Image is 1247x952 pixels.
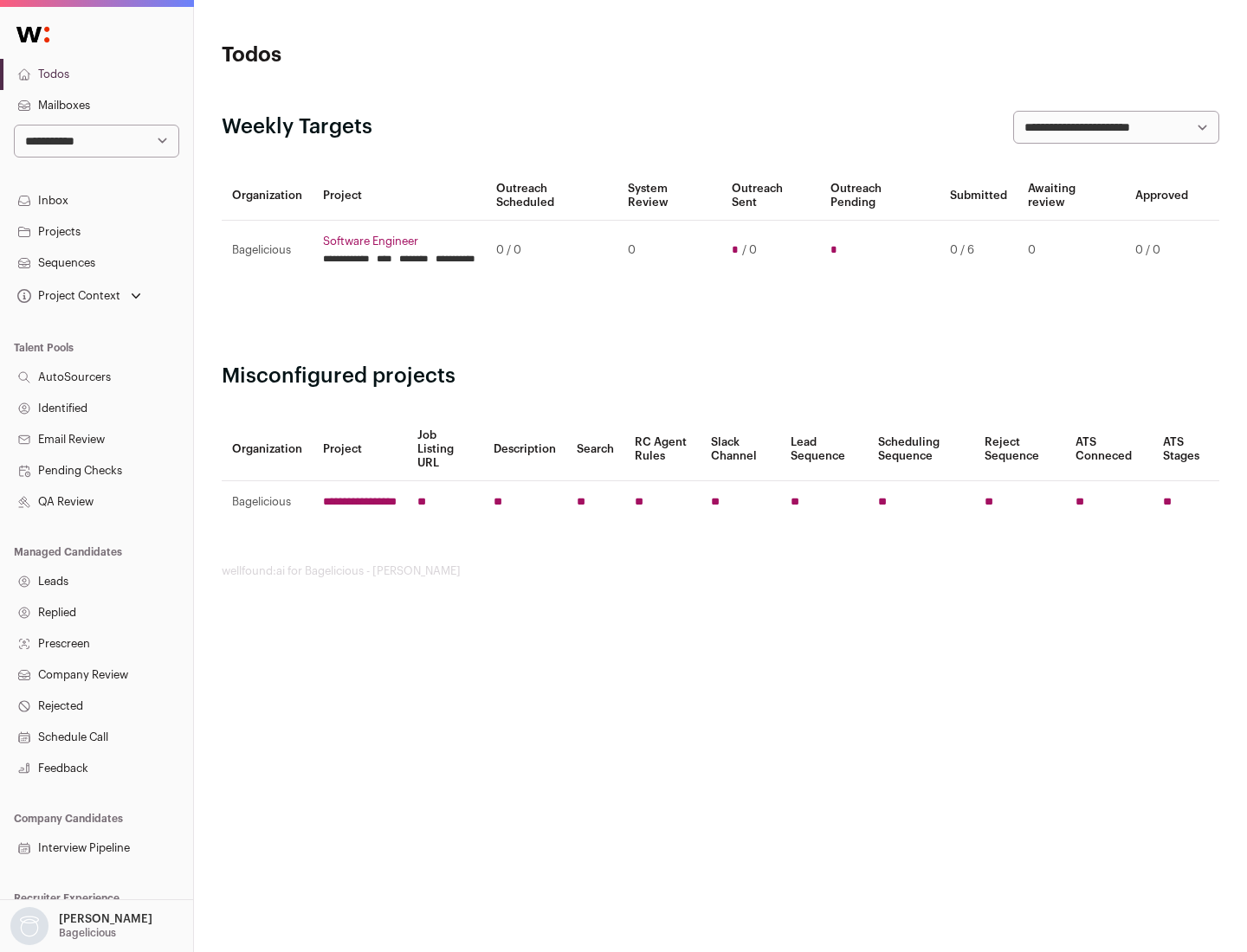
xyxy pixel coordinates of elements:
[14,284,145,308] button: Open dropdown
[14,289,120,303] div: Project Context
[7,17,59,52] img: Wellfound
[721,171,821,221] th: Outreach Sent
[59,926,116,940] p: Bagelicious
[701,418,780,481] th: Slack Channel
[486,221,617,280] td: 0 / 0
[222,221,313,280] td: Bagelicious
[780,418,868,481] th: Lead Sequence
[624,418,700,481] th: RC Agent Rules
[407,418,483,481] th: Job Listing URL
[59,912,152,926] p: [PERSON_NAME]
[742,243,757,257] span: / 0
[1065,418,1152,481] th: ATS Conneced
[313,418,407,481] th: Project
[566,418,624,481] th: Search
[7,907,156,945] button: Open dropdown
[222,481,313,524] td: Bagelicious
[222,42,554,69] h1: Todos
[1018,171,1125,221] th: Awaiting review
[483,418,566,481] th: Description
[820,171,939,221] th: Outreach Pending
[313,171,486,221] th: Project
[940,221,1018,280] td: 0 / 6
[10,907,48,945] img: nopic.png
[222,418,313,481] th: Organization
[868,418,974,481] th: Scheduling Sequence
[222,171,313,221] th: Organization
[1153,418,1219,481] th: ATS Stages
[974,418,1066,481] th: Reject Sequence
[323,235,475,248] a: Software Engineer
[940,171,1018,221] th: Submitted
[617,171,720,221] th: System Review
[1125,171,1199,221] th: Approved
[222,363,1219,390] h2: Misconfigured projects
[617,221,720,280] td: 0
[1018,221,1125,280] td: 0
[222,113,372,141] h2: Weekly Targets
[1125,221,1199,280] td: 0 / 0
[222,564,1219,578] footer: wellfound:ai for Bagelicious - [PERSON_NAME]
[486,171,617,221] th: Outreach Scheduled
